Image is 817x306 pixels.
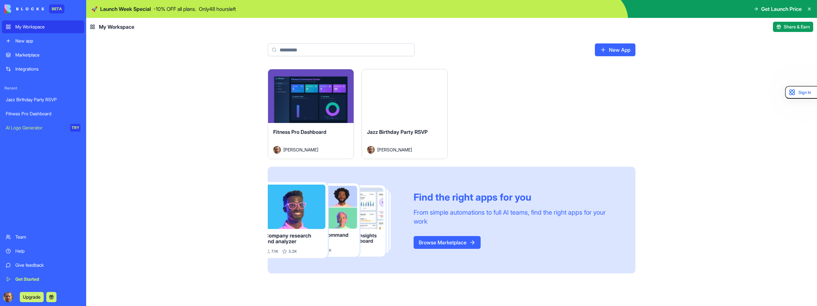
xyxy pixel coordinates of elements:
span: Share & Earn [784,24,810,30]
div: Find the right apps for you [414,191,620,203]
div: Marketplace [15,52,80,58]
div: Shelly • 16m ago [10,68,44,72]
a: Give feedback [2,259,84,272]
a: AI Logo GeneratorTRY [2,121,84,134]
div: New app [15,38,80,44]
img: Avatar [367,146,375,154]
span: [PERSON_NAME] [283,146,318,153]
span: My Workspace [99,23,134,31]
a: New app [2,34,84,47]
button: Home [100,3,112,15]
h1: Shelly [31,3,46,8]
span: [PERSON_NAME] [377,146,412,153]
a: Browse Marketplace [414,236,481,249]
button: Send a message… [109,207,120,217]
div: Hey [PERSON_NAME] 👋Welcome to Blocks 🙌 I'm here if you have any questions!Shelly • 16m ago [5,37,105,66]
button: Start recording [41,209,46,214]
span: Fitness Pro Dashboard [273,129,326,135]
button: Upgrade [20,292,44,302]
button: go back [4,3,16,15]
a: Fitness Pro Dashboard [2,107,84,120]
a: Integrations [2,63,84,75]
div: Shelly says… [5,37,123,80]
a: Upgrade [20,294,44,300]
img: Profile image for Shelly [18,4,28,14]
span: 🚀 [91,5,98,13]
a: Fitness Pro DashboardAvatar[PERSON_NAME] [268,69,354,159]
div: AI Logo Generator [6,125,66,131]
a: New App [595,43,635,56]
div: Welcome to Blocks 🙌 I'm here if you have any questions! [10,50,100,63]
button: Upload attachment [30,209,35,214]
div: Give feedback [15,262,80,268]
div: From simple automations to full AI teams, find the right apps for your work [414,208,620,226]
p: Only 48 hours left [199,5,236,13]
button: Share & Earn [773,22,813,32]
a: Get Started [2,273,84,286]
textarea: Message… [5,196,122,207]
button: Emoji picker [10,209,15,214]
div: BETA [49,4,64,13]
a: Help [2,245,84,257]
div: Get Started [15,276,80,282]
div: Help [15,248,80,254]
div: Team [15,234,80,240]
a: Jazz Birthday Party RSVP [2,93,84,106]
div: Fitness Pro Dashboard [6,111,80,117]
div: TRY [70,124,80,132]
span: Get Launch Price [761,5,802,13]
a: BETA [4,4,64,13]
img: Avatar [273,146,281,154]
a: My Workspace [2,20,84,33]
img: logo [4,4,44,13]
a: Jazz Birthday Party RSVPAvatar[PERSON_NAME] [362,69,448,159]
p: - 10 % OFF all plans. [154,5,196,13]
img: ACg8ocLxDeND0Dmpz4isSZuiTh6cMWHHBK1bGf7uoXRk2yiv7FHPqpk=s96-c [3,292,13,302]
div: Close [112,3,124,14]
p: Active in the last 15m [31,8,77,14]
img: Frame_181_egmpey.png [268,182,403,258]
button: Gif picker [20,209,25,214]
div: Hey [PERSON_NAME] 👋 [10,41,100,47]
div: Integrations [15,66,80,72]
div: My Workspace [15,24,80,30]
span: Jazz Birthday Party RSVP [367,129,428,135]
span: Recent [2,86,84,91]
a: Marketplace [2,49,84,61]
a: Team [2,231,84,243]
div: Jazz Birthday Party RSVP [6,96,80,103]
span: Launch Week Special [100,5,151,13]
